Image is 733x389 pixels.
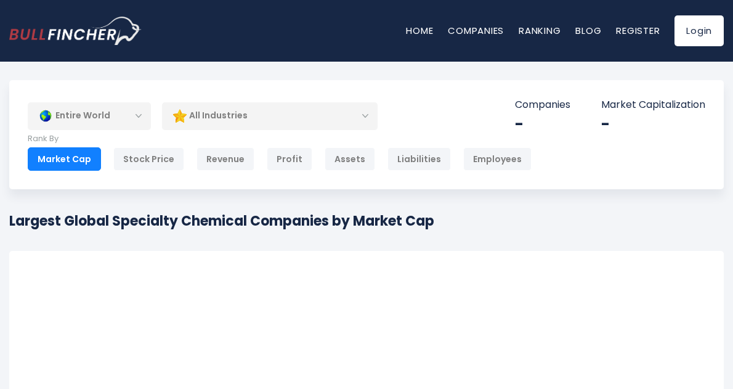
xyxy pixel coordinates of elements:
img: bullfincher logo [9,17,142,45]
a: Login [674,15,724,46]
div: Employees [463,147,532,171]
div: Market Cap [28,147,101,171]
p: Rank By [28,134,532,144]
div: Entire World [28,102,151,130]
div: Revenue [196,147,254,171]
div: Liabilities [387,147,451,171]
h1: Largest Global Specialty Chemical Companies by Market Cap [9,211,434,231]
a: Ranking [519,24,561,37]
div: Stock Price [113,147,184,171]
a: Go to homepage [9,17,142,45]
a: Blog [575,24,601,37]
p: Market Capitalization [601,99,705,112]
a: Home [406,24,433,37]
div: - [515,115,570,134]
div: - [601,115,705,134]
p: Companies [515,99,570,112]
a: Companies [448,24,504,37]
a: Register [616,24,660,37]
div: Assets [325,147,375,171]
div: All Industries [162,102,378,130]
div: Profit [267,147,312,171]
